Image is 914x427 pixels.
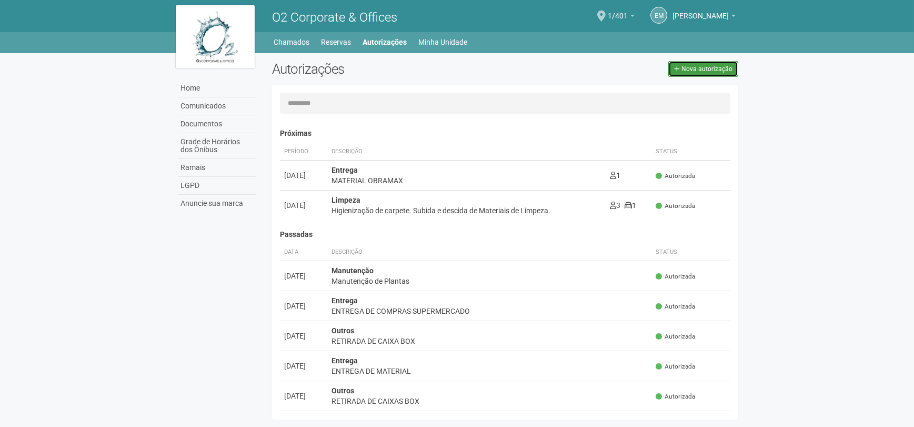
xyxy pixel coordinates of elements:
[327,143,606,161] th: Descrição
[280,143,327,161] th: Período
[284,301,323,311] div: [DATE]
[608,13,635,22] a: 1/401
[656,172,695,181] span: Autorizada
[650,7,667,24] a: EM
[672,2,729,20] span: Eloisa Mazoni Guntzel
[332,175,602,186] div: MATERIAL OBRAMAX
[332,166,358,174] strong: Entrega
[656,272,695,281] span: Autorizada
[272,61,497,77] h2: Autorizações
[332,296,358,305] strong: Entrega
[272,10,397,25] span: O2 Corporate & Offices
[176,5,255,68] img: logo.jpg
[668,61,738,77] a: Nova autorização
[178,80,256,97] a: Home
[656,202,695,211] span: Autorizada
[178,115,256,133] a: Documentos
[284,271,323,281] div: [DATE]
[672,13,736,22] a: [PERSON_NAME]
[178,195,256,212] a: Anuncie sua marca
[656,302,695,311] span: Autorizada
[284,331,323,341] div: [DATE]
[327,244,652,261] th: Descrição
[284,391,323,401] div: [DATE]
[625,201,636,210] span: 1
[332,205,602,216] div: Higienização de carpete. Subida e descida de Materiais de Limpeza.
[610,171,620,180] span: 1
[332,356,358,365] strong: Entrega
[178,177,256,195] a: LGPD
[610,201,620,210] span: 3
[332,276,648,286] div: Manutenção de Plantas
[284,361,323,371] div: [DATE]
[656,332,695,341] span: Autorizada
[332,266,374,275] strong: Manutenção
[656,392,695,401] span: Autorizada
[608,2,628,20] span: 1/401
[332,396,648,406] div: RETIRADA DE CAIXAS BOX
[280,244,327,261] th: Data
[332,366,648,376] div: ENTREGA DE MATERIAL
[178,97,256,115] a: Comunicados
[178,159,256,177] a: Ramais
[332,336,648,346] div: RETIRADA DE CAIXA BOX
[681,65,732,73] span: Nova autorização
[274,35,310,49] a: Chamados
[656,362,695,371] span: Autorizada
[651,244,730,261] th: Status
[332,326,354,335] strong: Outros
[280,231,731,239] h4: Passadas
[332,306,648,316] div: ENTREGA DE COMPRAS SUPERMERCADO
[651,143,730,161] th: Status
[363,35,407,49] a: Autorizações
[419,35,468,49] a: Minha Unidade
[178,133,256,159] a: Grade de Horários dos Ônibus
[332,386,354,395] strong: Outros
[284,170,323,181] div: [DATE]
[284,200,323,211] div: [DATE]
[332,196,360,204] strong: Limpeza
[280,130,731,137] h4: Próximas
[322,35,351,49] a: Reservas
